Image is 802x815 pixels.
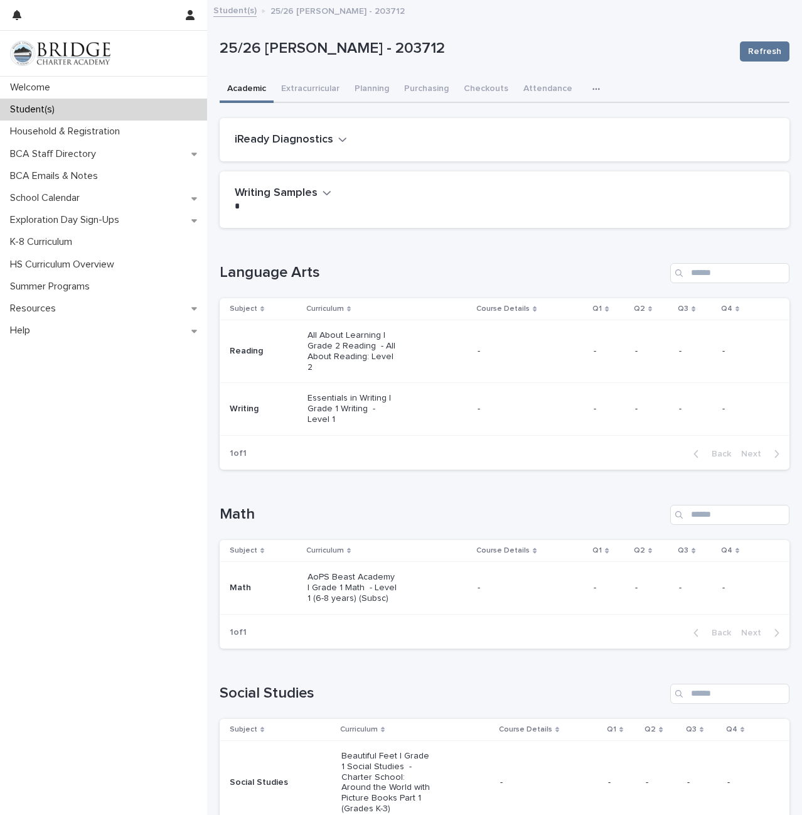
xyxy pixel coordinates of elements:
p: HS Curriculum Overview [5,259,124,271]
span: Back [704,450,731,458]
span: Refresh [748,45,781,58]
p: - [635,583,669,593]
p: - [478,404,584,414]
p: - [727,777,769,788]
p: Student(s) [5,104,65,116]
button: Checkouts [456,77,516,103]
a: Student(s) [213,3,257,17]
p: - [608,777,636,788]
p: School Calendar [5,192,90,204]
button: Writing Samples [235,186,331,200]
input: Search [670,505,789,525]
p: Household & Registration [5,126,130,138]
button: Academic [220,77,274,103]
button: Planning [347,77,397,103]
p: - [478,346,584,357]
p: 25/26 [PERSON_NAME] - 203712 [270,3,405,17]
button: Next [736,627,789,639]
input: Search [670,263,789,283]
p: K-8 Curriculum [5,236,82,248]
p: Q1 [607,723,616,737]
p: Essentials in Writing | Grade 1 Writing - Level 1 [307,393,397,424]
button: Extracurricular [274,77,347,103]
p: BCA Emails & Notes [5,170,108,182]
span: Next [741,450,769,458]
p: - [594,583,624,593]
p: Course Details [476,544,530,558]
p: Q4 [721,302,732,316]
p: Social Studies [230,777,319,788]
p: Curriculum [306,302,344,316]
p: 1 of 1 [220,617,257,648]
button: Attendance [516,77,580,103]
p: - [679,346,712,357]
p: Subject [230,723,257,737]
p: - [594,404,624,414]
h2: Writing Samples [235,186,318,200]
button: Purchasing [397,77,456,103]
p: - [635,346,669,357]
p: - [722,404,769,414]
p: Curriculum [340,723,378,737]
p: Writing [230,404,297,414]
p: Beautiful Feet | Grade 1 Social Studies - Charter School: Around the World with Picture Books Par... [341,751,431,814]
p: Subject [230,302,257,316]
span: Next [741,629,769,637]
p: Q2 [634,302,645,316]
button: iReady Diagnostics [235,133,347,147]
p: - [679,404,712,414]
p: All About Learning | Grade 2 Reading - All About Reading: Level 2 [307,330,397,372]
p: Q3 [678,302,688,316]
p: Welcome [5,82,60,94]
p: Q1 [592,544,602,558]
tr: MathAoPS Beast Academy | Grade 1 Math - Level 1 (6-8 years) (Subsc)----- [220,562,789,614]
p: Q2 [634,544,645,558]
input: Search [670,684,789,704]
h1: Math [220,505,665,524]
p: Q1 [592,302,602,316]
p: - [687,777,717,788]
p: - [679,583,712,593]
p: 25/26 [PERSON_NAME] - 203712 [220,40,730,58]
p: Q4 [726,723,737,737]
p: Subject [230,544,257,558]
p: Math [230,583,297,593]
p: - [478,583,584,593]
p: 1 of 1 [220,438,257,469]
p: - [722,583,769,593]
p: Exploration Day Sign-Ups [5,214,129,226]
button: Next [736,448,789,460]
p: Help [5,325,40,337]
p: Reading [230,346,297,357]
p: Course Details [476,302,530,316]
p: Course Details [499,723,552,737]
p: - [722,346,769,357]
h1: Social Studies [220,684,665,703]
p: Q2 [644,723,656,737]
p: - [594,346,624,357]
p: - [500,777,598,788]
span: Back [704,629,731,637]
button: Refresh [740,41,789,62]
tr: WritingEssentials in Writing | Grade 1 Writing - Level 1----- [220,383,789,435]
tr: ReadingAll About Learning | Grade 2 Reading - All About Reading: Level 2----- [220,320,789,383]
button: Back [683,448,736,460]
p: Resources [5,303,66,315]
p: BCA Staff Directory [5,148,106,160]
p: Curriculum [306,544,344,558]
p: - [646,777,677,788]
h2: iReady Diagnostics [235,133,333,147]
button: Back [683,627,736,639]
p: Summer Programs [5,281,100,293]
p: - [635,404,669,414]
p: Q3 [678,544,688,558]
p: Q4 [721,544,732,558]
p: Q3 [686,723,697,737]
h1: Language Arts [220,264,665,282]
img: V1C1m3IdTEidaUdm9Hs0 [10,41,110,66]
p: AoPS Beast Academy | Grade 1 Math - Level 1 (6-8 years) (Subsc) [307,572,397,603]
